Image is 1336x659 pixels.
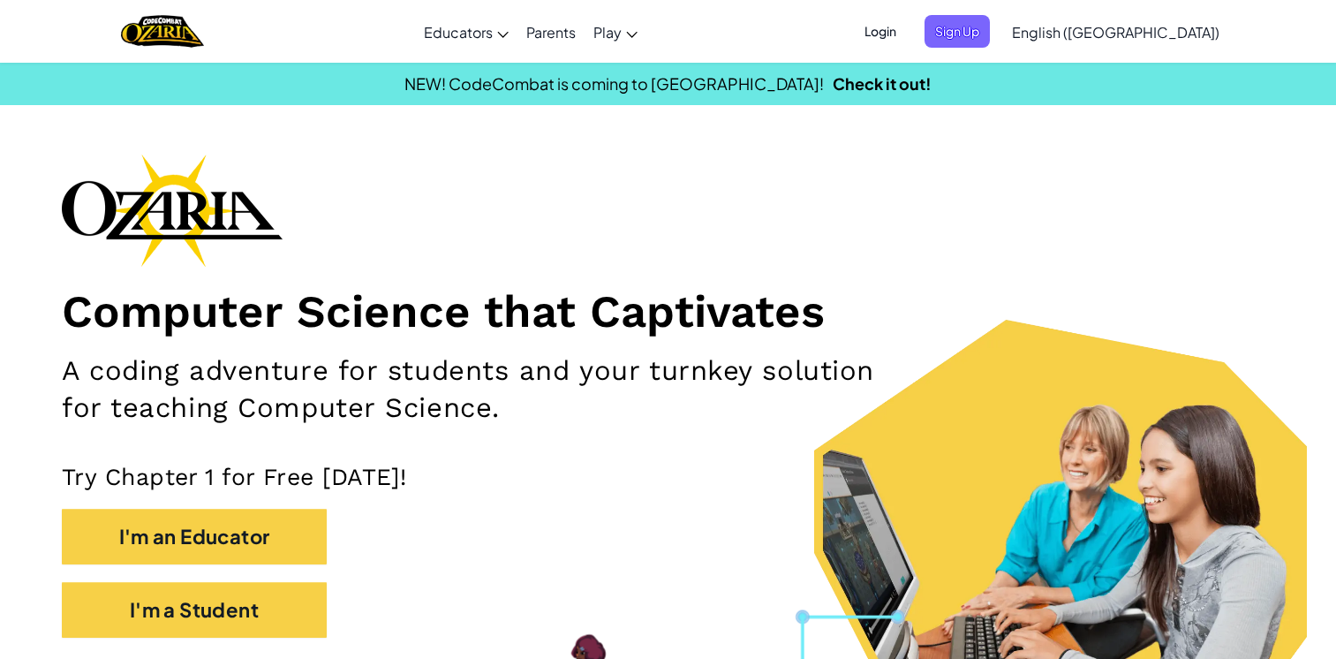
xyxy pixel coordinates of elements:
[1003,8,1228,56] a: English ([GEOGRAPHIC_DATA])
[424,23,493,42] span: Educators
[62,154,283,267] img: Ozaria branding logo
[415,8,517,56] a: Educators
[62,352,874,427] h2: A coding adventure for students and your turnkey solution for teaching Computer Science.
[121,13,203,49] img: Home
[404,73,824,94] span: NEW! CodeCombat is coming to [GEOGRAPHIC_DATA]!
[517,8,585,56] a: Parents
[854,15,907,48] button: Login
[62,509,327,564] button: I'm an Educator
[62,582,327,638] button: I'm a Student
[1012,23,1219,42] span: English ([GEOGRAPHIC_DATA])
[121,13,203,49] a: Ozaria by CodeCombat logo
[925,15,990,48] button: Sign Up
[593,23,622,42] span: Play
[62,462,1274,491] p: Try Chapter 1 for Free [DATE]!
[62,284,1274,339] h1: Computer Science that Captivates
[585,8,646,56] a: Play
[833,73,932,94] a: Check it out!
